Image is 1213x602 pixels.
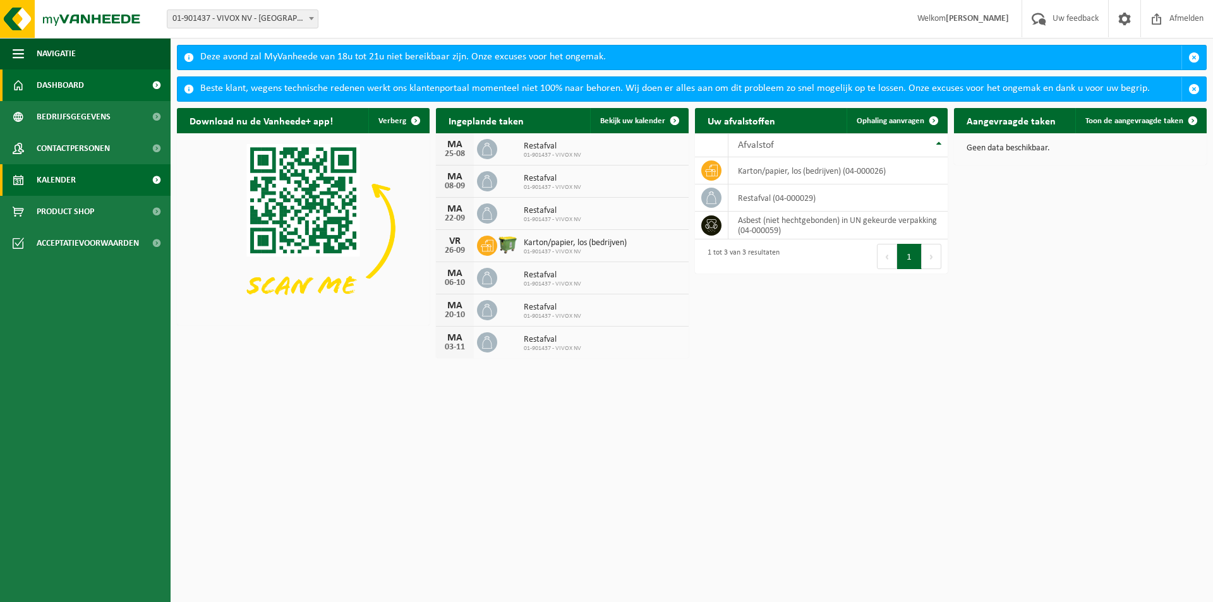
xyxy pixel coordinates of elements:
[497,234,519,255] img: WB-1100-HPE-GN-50
[524,345,581,352] span: 01-901437 - VIVOX NV
[37,227,139,259] span: Acceptatievoorwaarden
[378,117,406,125] span: Verberg
[967,144,1194,153] p: Geen data beschikbaar.
[590,108,687,133] a: Bekijk uw kalender
[1085,117,1183,125] span: Toon de aangevraagde taken
[695,108,788,133] h2: Uw afvalstoffen
[442,279,468,287] div: 06-10
[37,133,110,164] span: Contactpersonen
[701,243,780,270] div: 1 tot 3 van 3 resultaten
[524,303,581,313] span: Restafval
[442,140,468,150] div: MA
[442,204,468,214] div: MA
[167,9,318,28] span: 01-901437 - VIVOX NV - HARELBEKE
[954,108,1068,133] h2: Aangevraagde taken
[524,280,581,288] span: 01-901437 - VIVOX NV
[442,343,468,352] div: 03-11
[200,45,1181,69] div: Deze avond zal MyVanheede van 18u tot 21u niet bereikbaar zijn. Onze excuses voor het ongemak.
[37,101,111,133] span: Bedrijfsgegevens
[728,184,948,212] td: restafval (04-000029)
[847,108,946,133] a: Ophaling aanvragen
[442,214,468,223] div: 22-09
[1075,108,1205,133] a: Toon de aangevraagde taken
[200,77,1181,101] div: Beste klant, wegens technische redenen werkt ons klantenportaal momenteel niet 100% naar behoren....
[177,133,430,323] img: Download de VHEPlus App
[922,244,941,269] button: Next
[442,311,468,320] div: 20-10
[442,246,468,255] div: 26-09
[442,150,468,159] div: 25-08
[524,248,627,256] span: 01-901437 - VIVOX NV
[524,238,627,248] span: Karton/papier, los (bedrijven)
[857,117,924,125] span: Ophaling aanvragen
[728,212,948,239] td: asbest (niet hechtgebonden) in UN gekeurde verpakking (04-000059)
[442,301,468,311] div: MA
[524,152,581,159] span: 01-901437 - VIVOX NV
[442,172,468,182] div: MA
[37,38,76,69] span: Navigatie
[442,268,468,279] div: MA
[600,117,665,125] span: Bekijk uw kalender
[524,335,581,345] span: Restafval
[368,108,428,133] button: Verberg
[524,141,581,152] span: Restafval
[442,236,468,246] div: VR
[524,270,581,280] span: Restafval
[167,10,318,28] span: 01-901437 - VIVOX NV - HARELBEKE
[897,244,922,269] button: 1
[442,182,468,191] div: 08-09
[524,174,581,184] span: Restafval
[37,196,94,227] span: Product Shop
[738,140,774,150] span: Afvalstof
[37,164,76,196] span: Kalender
[946,14,1009,23] strong: [PERSON_NAME]
[728,157,948,184] td: karton/papier, los (bedrijven) (04-000026)
[436,108,536,133] h2: Ingeplande taken
[442,333,468,343] div: MA
[877,244,897,269] button: Previous
[37,69,84,101] span: Dashboard
[177,108,346,133] h2: Download nu de Vanheede+ app!
[524,206,581,216] span: Restafval
[524,184,581,191] span: 01-901437 - VIVOX NV
[524,313,581,320] span: 01-901437 - VIVOX NV
[524,216,581,224] span: 01-901437 - VIVOX NV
